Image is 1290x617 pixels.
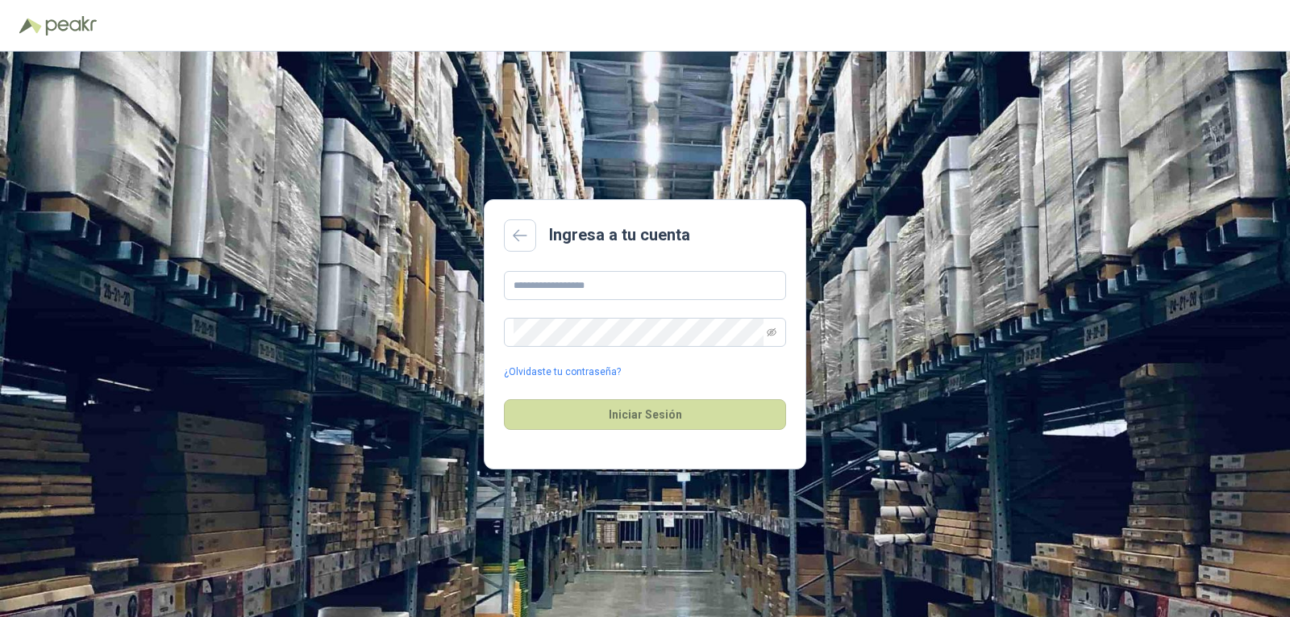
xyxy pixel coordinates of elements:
img: Logo [19,18,42,34]
img: Peakr [45,16,97,35]
button: Iniciar Sesión [504,399,786,430]
h2: Ingresa a tu cuenta [549,223,690,248]
a: ¿Olvidaste tu contraseña? [504,365,621,380]
span: eye-invisible [767,327,776,337]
